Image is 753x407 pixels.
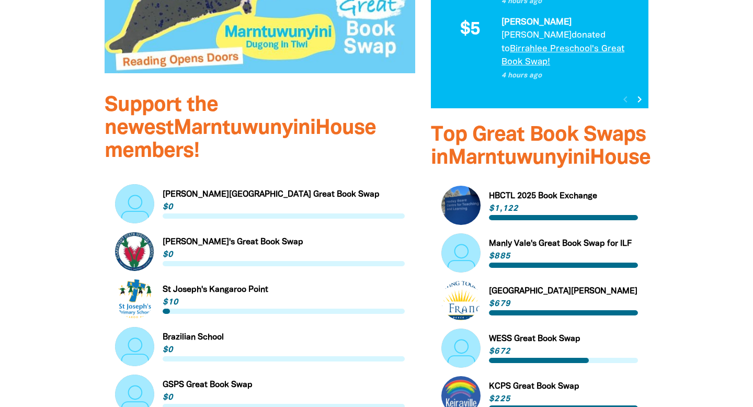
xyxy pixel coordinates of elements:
span: Support the newest Marntuwunyini House members! [105,96,376,161]
span: $5 [460,21,480,39]
em: [PERSON_NAME] [501,31,572,39]
p: 4 hours ago [501,71,635,81]
a: Birrahlee Preschool's Great Book Swap! [501,45,624,66]
i: chevron_right [633,93,646,106]
span: Top Great Book Swaps in Marntuwunyini House [431,126,651,168]
span: donated to [501,31,606,53]
em: [PERSON_NAME] [501,18,572,26]
button: Next page [633,92,647,106]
